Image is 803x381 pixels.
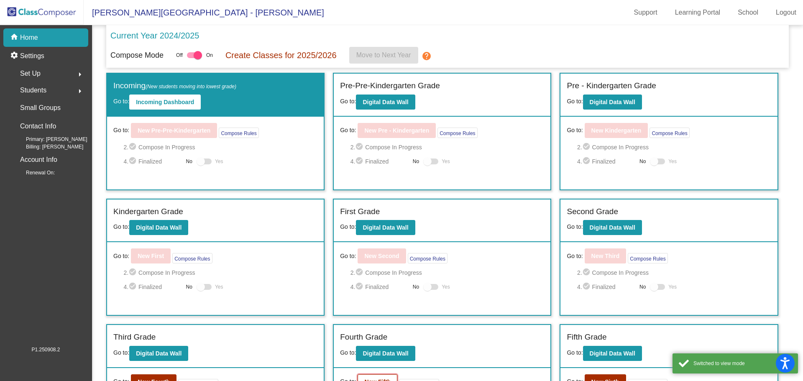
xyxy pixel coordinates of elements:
[356,95,415,110] button: Digital Data Wall
[215,156,223,166] span: Yes
[350,156,409,166] span: 4. Finalized
[693,360,792,367] div: Switched to view mode
[84,6,324,19] span: [PERSON_NAME][GEOGRAPHIC_DATA] - [PERSON_NAME]
[363,350,408,357] b: Digital Data Wall
[128,268,138,278] mat-icon: check_circle
[349,47,418,64] button: Move to Next Year
[350,282,409,292] span: 4. Finalized
[583,220,642,235] button: Digital Data Wall
[20,51,44,61] p: Settings
[113,206,183,218] label: Kindergarten Grade
[20,102,61,114] p: Small Groups
[590,99,635,105] b: Digital Data Wall
[113,252,129,261] span: Go to:
[567,331,606,343] label: Fifth Grade
[769,6,803,19] a: Logout
[577,268,771,278] span: 2. Compose In Progress
[668,6,727,19] a: Learning Portal
[567,80,656,92] label: Pre - Kindergarten Grade
[340,98,356,105] span: Go to:
[186,283,192,291] span: No
[582,156,592,166] mat-icon: check_circle
[583,95,642,110] button: Digital Data Wall
[650,128,689,138] button: Compose Rules
[215,282,223,292] span: Yes
[639,158,646,165] span: No
[567,206,618,218] label: Second Grade
[113,126,129,135] span: Go to:
[577,156,635,166] span: 4. Finalized
[413,283,419,291] span: No
[437,128,477,138] button: Compose Rules
[110,29,199,42] p: Current Year 2024/2025
[10,51,20,61] mat-icon: settings
[128,156,138,166] mat-icon: check_circle
[358,248,406,263] button: New Second
[113,331,156,343] label: Third Grade
[364,253,399,259] b: New Second
[20,68,41,79] span: Set Up
[186,158,192,165] span: No
[138,127,210,134] b: New Pre-Pre-Kindergarten
[340,252,356,261] span: Go to:
[356,346,415,361] button: Digital Data Wall
[172,253,212,263] button: Compose Rules
[668,282,677,292] span: Yes
[356,51,411,59] span: Move to Next Year
[340,349,356,356] span: Go to:
[20,33,38,43] p: Home
[138,253,164,259] b: New First
[639,283,646,291] span: No
[567,126,583,135] span: Go to:
[340,126,356,135] span: Go to:
[13,136,87,143] span: Primary: [PERSON_NAME]
[20,120,56,132] p: Contact Info
[408,253,448,263] button: Compose Rules
[176,51,183,59] span: Off
[129,220,188,235] button: Digital Data Wall
[113,223,129,230] span: Go to:
[123,142,317,152] span: 2. Compose In Progress
[113,98,129,105] span: Go to:
[442,282,450,292] span: Yes
[123,156,182,166] span: 4. Finalized
[340,206,380,218] label: First Grade
[136,99,194,105] b: Incoming Dashboard
[355,268,365,278] mat-icon: check_circle
[75,69,85,79] mat-icon: arrow_right
[123,282,182,292] span: 4. Finalized
[340,331,387,343] label: Fourth Grade
[131,123,217,138] button: New Pre-Pre-Kindergarten
[13,143,83,151] span: Billing: [PERSON_NAME]
[219,128,258,138] button: Compose Rules
[13,169,55,176] span: Renewal On:
[422,51,432,61] mat-icon: help
[358,123,436,138] button: New Pre - Kindergarten
[355,156,365,166] mat-icon: check_circle
[355,282,365,292] mat-icon: check_circle
[731,6,765,19] a: School
[413,158,419,165] span: No
[363,99,408,105] b: Digital Data Wall
[128,142,138,152] mat-icon: check_circle
[355,142,365,152] mat-icon: check_circle
[567,98,583,105] span: Go to:
[577,142,771,152] span: 2. Compose In Progress
[146,84,236,89] span: (New students moving into lowest grade)
[583,346,642,361] button: Digital Data Wall
[364,127,429,134] b: New Pre - Kindergarten
[129,346,188,361] button: Digital Data Wall
[128,282,138,292] mat-icon: check_circle
[75,86,85,96] mat-icon: arrow_right
[590,350,635,357] b: Digital Data Wall
[20,154,57,166] p: Account Info
[356,220,415,235] button: Digital Data Wall
[113,349,129,356] span: Go to:
[577,282,635,292] span: 4. Finalized
[225,49,337,61] p: Create Classes for 2025/2026
[340,80,440,92] label: Pre-Pre-Kindergarten Grade
[627,6,664,19] a: Support
[206,51,213,59] span: On
[442,156,450,166] span: Yes
[591,253,620,259] b: New Third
